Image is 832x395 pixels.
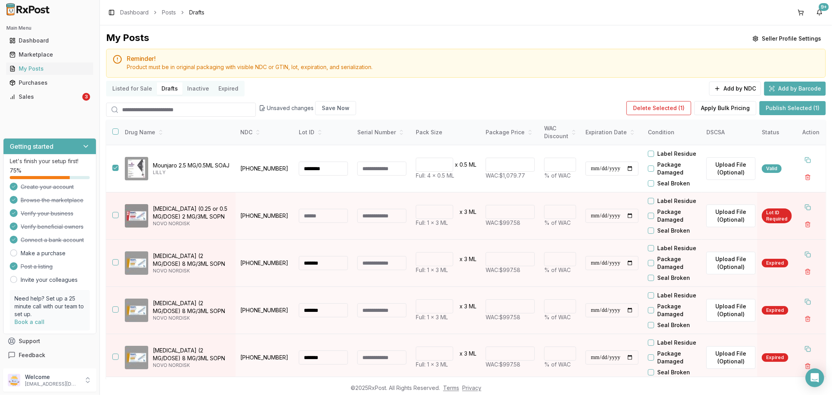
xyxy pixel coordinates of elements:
a: Terms [443,384,459,391]
span: Feedback [19,351,45,359]
img: Ozempic (2 MG/DOSE) 8 MG/3ML SOPN [125,346,148,369]
img: Ozempic (0.25 or 0.5 MG/DOSE) 2 MG/3ML SOPN [125,204,148,228]
button: Delete [801,359,815,373]
span: WAC: $997.58 [486,219,520,226]
p: Need help? Set up a 25 minute call with our team to set up. [14,295,85,318]
label: Seal Broken [657,180,690,187]
div: My Posts [9,65,90,73]
button: Duplicate [801,200,815,214]
label: Package Damaged [657,161,702,176]
label: Label Residue [657,339,696,347]
span: 75 % [10,167,21,174]
div: Product must be in original packaging with visible NDC or GTIN, lot, expiration, and serialization. [127,63,819,71]
div: Lot ID [299,128,348,136]
p: x [459,350,463,358]
label: Label Residue [657,292,696,299]
p: ML [469,255,476,263]
th: Pack Size [411,120,481,145]
p: x [455,161,458,169]
p: [EMAIL_ADDRESS][DOMAIN_NAME] [25,381,79,387]
a: My Posts [6,62,93,76]
div: 9+ [819,3,829,11]
button: Dashboard [3,34,96,47]
span: % of WAC [544,361,571,368]
a: Dashboard [6,34,93,48]
span: WAC: $997.58 [486,361,520,368]
p: [MEDICAL_DATA] (2 MG/DOSE) 8 MG/3ML SOPN [153,347,229,362]
label: Package Damaged [657,208,702,224]
p: ML [469,302,476,310]
button: Add by NDC [709,82,761,96]
span: WAC: $997.58 [486,314,520,320]
button: Purchases [3,77,96,89]
th: Condition [643,120,702,145]
p: Mounjaro 2.5 MG/0.5ML SOAJ [153,162,229,169]
div: Drug Name [125,128,229,136]
p: NOVO NORDISK [153,268,229,274]
div: Open Intercom Messenger [805,368,824,387]
span: Verify beneficial owners [21,223,83,231]
p: x [459,255,463,263]
span: Browse the marketplace [21,196,83,204]
label: Upload File (Optional) [706,252,756,274]
button: Delete [801,170,815,184]
p: ML [469,350,476,358]
p: 3 [464,255,467,263]
label: Upload File (Optional) [706,346,756,369]
button: Inactive [183,82,214,95]
span: % of WAC [544,314,571,320]
div: Expiration Date [585,128,639,136]
p: ML [469,161,476,169]
th: DSCSA [702,120,760,145]
p: [PHONE_NUMBER] [240,259,289,267]
p: 3 [464,350,467,358]
button: Duplicate [801,342,815,356]
p: [PHONE_NUMBER] [240,306,289,314]
p: [PHONE_NUMBER] [240,354,289,361]
button: Duplicate [801,295,815,309]
img: Ozempic (2 MG/DOSE) 8 MG/3ML SOPN [125,251,148,275]
span: % of WAC [544,172,571,179]
img: RxPost Logo [3,3,53,16]
span: Full: 1 x 3 ML [416,267,448,273]
button: Publish Selected (1) [759,101,826,115]
span: Create your account [21,183,74,191]
label: Package Damaged [657,255,702,271]
button: Delete Selected (1) [626,101,691,115]
div: Sales [9,93,81,101]
h2: Main Menu [6,25,93,31]
button: Seller Profile Settings [748,32,826,46]
button: Listed for Sale [108,82,157,95]
div: Lot ID Required [762,208,792,223]
p: [MEDICAL_DATA] (2 MG/DOSE) 8 MG/3ML SOPN [153,252,229,268]
button: Support [3,334,96,348]
label: Seal Broken [657,227,690,235]
th: Status [757,120,797,145]
p: 3 [464,302,467,310]
button: Save Now [315,101,356,115]
label: Upload File (Optional) [706,205,756,227]
div: Purchases [9,79,90,87]
div: Expired [762,259,788,267]
span: Verify your business [21,210,73,217]
p: [MEDICAL_DATA] (0.25 or 0.5 MG/DOSE) 2 MG/3ML SOPN [153,205,229,221]
a: Marketplace [6,48,93,62]
p: [MEDICAL_DATA] (2 MG/DOSE) 8 MG/3ML SOPN [153,299,229,315]
h3: Getting started [10,142,53,151]
img: User avatar [8,374,20,386]
span: % of WAC [544,267,571,273]
p: NOVO NORDISK [153,315,229,321]
div: Expired [762,306,788,315]
button: Apply Bulk Pricing [694,101,756,115]
div: Unsaved changes [259,101,356,115]
button: Delete [801,217,815,231]
button: Expired [214,82,243,95]
p: x [459,208,463,216]
button: Sales3 [3,91,96,103]
a: Privacy [462,384,481,391]
button: Drafts [157,82,183,95]
span: WAC: $997.58 [486,267,520,273]
a: Dashboard [120,9,149,16]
